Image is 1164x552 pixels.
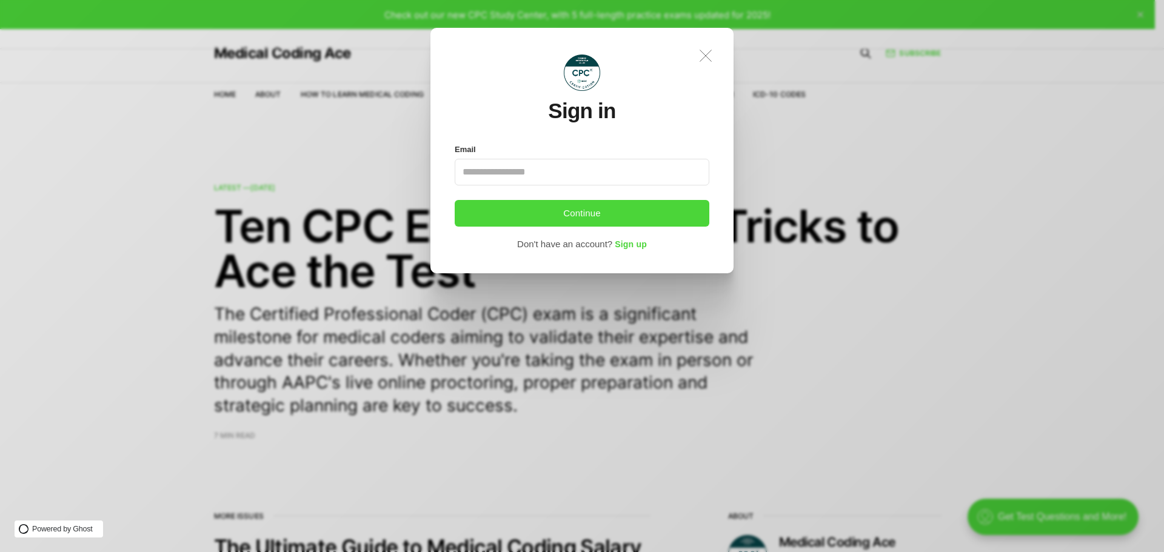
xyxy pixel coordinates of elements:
[517,236,612,252] div: Don't have an account?
[455,142,476,158] label: Email
[15,520,103,537] a: Powered by Ghost
[455,159,709,185] input: Email
[455,200,709,227] button: Continue
[564,55,600,91] img: Medical Coding Ace
[615,236,647,253] button: Sign up
[615,240,647,250] span: Sign up
[548,99,615,123] h1: Sign in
